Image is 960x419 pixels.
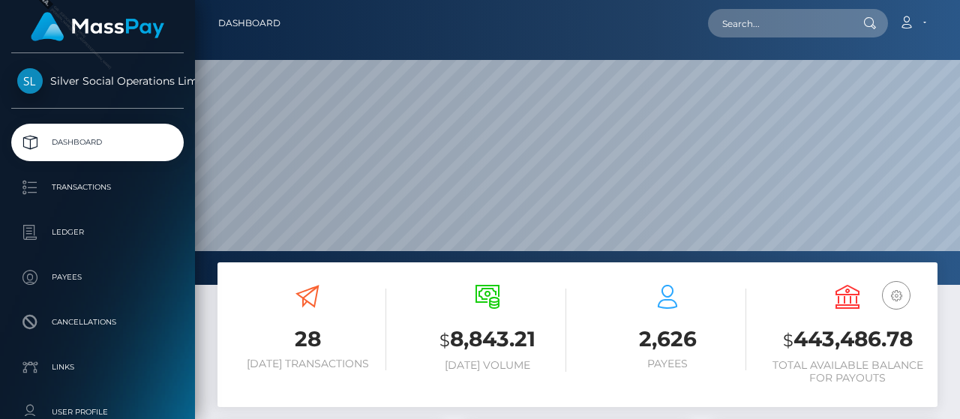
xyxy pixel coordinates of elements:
[409,359,566,372] h6: [DATE] Volume
[11,304,184,341] a: Cancellations
[17,176,178,199] p: Transactions
[589,325,746,354] h3: 2,626
[11,124,184,161] a: Dashboard
[17,266,178,289] p: Payees
[17,131,178,154] p: Dashboard
[11,349,184,386] a: Links
[11,259,184,296] a: Payees
[17,68,43,94] img: Silver Social Operations Limited
[439,330,450,351] small: $
[17,356,178,379] p: Links
[218,7,280,39] a: Dashboard
[11,169,184,206] a: Transactions
[589,358,746,370] h6: Payees
[229,358,386,370] h6: [DATE] Transactions
[17,221,178,244] p: Ledger
[783,330,793,351] small: $
[769,325,926,355] h3: 443,486.78
[229,325,386,354] h3: 28
[409,325,566,355] h3: 8,843.21
[11,214,184,251] a: Ledger
[31,12,164,41] img: MassPay Logo
[17,311,178,334] p: Cancellations
[769,359,926,385] h6: Total Available Balance for Payouts
[708,9,849,37] input: Search...
[11,74,184,88] span: Silver Social Operations Limited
